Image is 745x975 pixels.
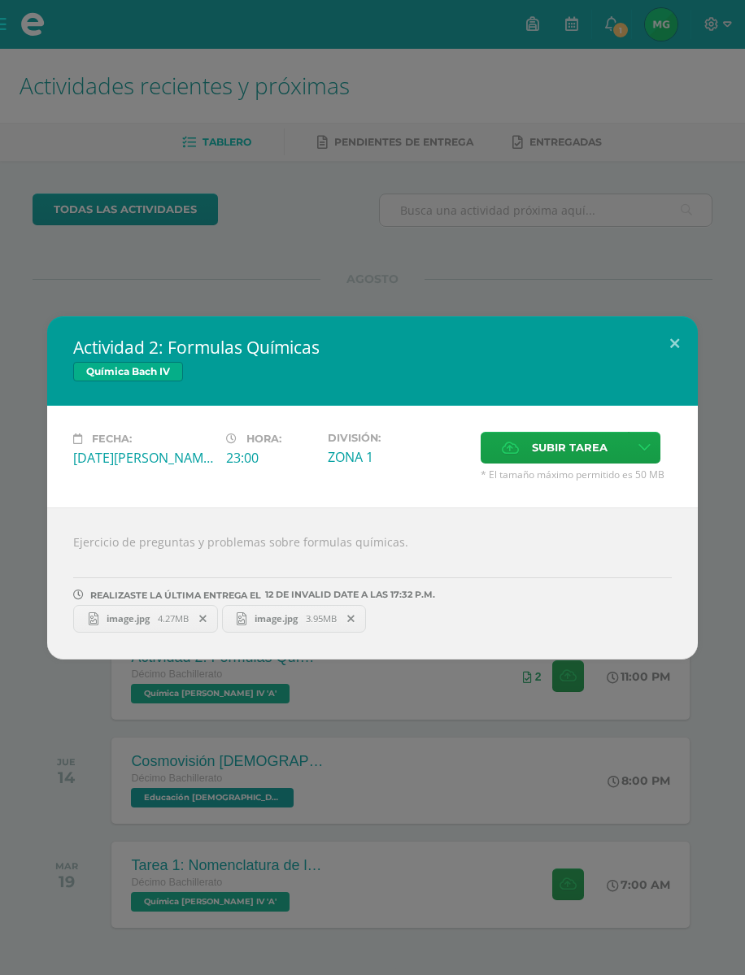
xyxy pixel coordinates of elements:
[338,610,365,628] span: Remover entrega
[306,612,337,625] span: 3.95MB
[328,432,468,444] label: División:
[328,448,468,466] div: ZONA 1
[651,316,698,372] button: Close (Esc)
[73,362,183,381] span: Química Bach IV
[90,590,261,601] span: REALIZASTE LA ÚLTIMA ENTREGA EL
[92,433,132,445] span: Fecha:
[47,507,698,659] div: Ejercicio de preguntas y problemas sobre formulas químicas.
[226,449,315,467] div: 23:00
[222,605,367,633] a: image.jpg 3.95MB
[261,594,435,595] span: 12 DE Invalid Date A LAS 17:32 P.M.
[246,433,281,445] span: Hora:
[158,612,189,625] span: 4.27MB
[532,433,608,463] span: Subir tarea
[481,468,672,481] span: * El tamaño máximo permitido es 50 MB
[190,610,217,628] span: Remover entrega
[246,612,306,625] span: image.jpg
[73,449,213,467] div: [DATE][PERSON_NAME]
[98,612,158,625] span: image.jpg
[73,336,672,359] h2: Actividad 2: Formulas Químicas
[73,605,218,633] a: image.jpg 4.27MB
